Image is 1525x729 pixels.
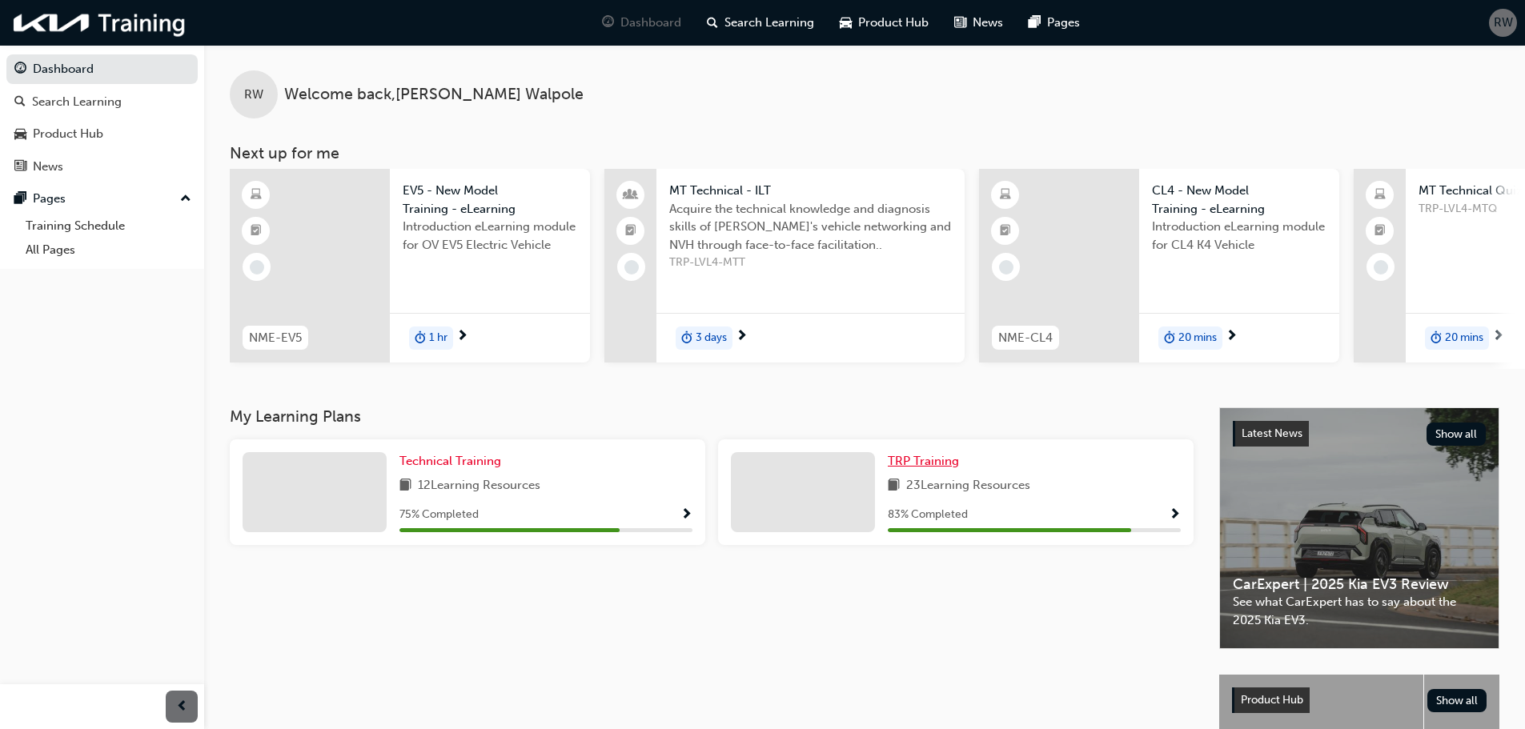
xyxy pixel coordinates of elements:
span: See what CarExpert has to say about the 2025 Kia EV3. [1233,593,1486,629]
span: duration-icon [1164,328,1175,349]
a: News [6,152,198,182]
span: Dashboard [620,14,681,32]
span: MT Technical - ILT [669,182,952,200]
span: pages-icon [1029,13,1041,33]
span: guage-icon [602,13,614,33]
span: booktick-icon [1375,221,1386,242]
span: learningRecordVerb_NONE-icon [250,260,264,274]
a: All Pages [19,238,198,262]
button: RW [1489,9,1517,37]
span: RW [244,86,263,104]
a: Search Learning [6,87,198,117]
span: Show Progress [680,508,692,523]
span: booktick-icon [1000,221,1011,242]
span: learningResourceType_ELEARNING-icon [1000,185,1011,206]
a: Product Hub [6,119,198,149]
a: NME-CL4CL4 - New Model Training - eLearningIntroduction eLearning module for CL4 K4 Vehicledurati... [979,169,1339,362]
span: NME-EV5 [249,329,302,347]
span: prev-icon [176,697,188,717]
div: Pages [33,190,66,208]
a: Product HubShow all [1232,687,1487,713]
button: Pages [6,184,198,214]
span: CL4 - New Model Training - eLearning [1152,182,1326,218]
h3: My Learning Plans [230,407,1194,426]
a: Training Schedule [19,214,198,238]
img: kia-training [8,6,192,39]
span: 75 % Completed [399,506,479,524]
span: car-icon [14,127,26,142]
span: car-icon [840,13,852,33]
div: Product Hub [33,125,103,143]
span: learningResourceType_ELEARNING-icon [251,185,262,206]
button: Show all [1427,689,1487,712]
span: TRP Training [888,454,959,468]
span: search-icon [707,13,718,33]
span: book-icon [888,476,900,496]
span: Product Hub [1241,693,1303,707]
span: Technical Training [399,454,501,468]
div: News [33,158,63,176]
a: news-iconNews [941,6,1016,39]
a: MT Technical - ILTAcquire the technical knowledge and diagnosis skills of [PERSON_NAME]'s vehicle... [604,169,965,362]
a: Latest NewsShow allCarExpert | 2025 Kia EV3 ReviewSee what CarExpert has to say about the 2025 Ki... [1219,407,1499,649]
span: news-icon [954,13,966,33]
span: next-icon [736,330,748,344]
span: Latest News [1242,427,1302,440]
a: search-iconSearch Learning [694,6,827,39]
a: Latest NewsShow all [1233,421,1486,447]
span: next-icon [1226,330,1238,344]
span: Pages [1047,14,1080,32]
a: TRP Training [888,452,965,471]
span: booktick-icon [625,221,636,242]
span: guage-icon [14,62,26,77]
a: car-iconProduct Hub [827,6,941,39]
span: CarExpert | 2025 Kia EV3 Review [1233,575,1486,594]
span: Show Progress [1169,508,1181,523]
span: duration-icon [415,328,426,349]
span: pages-icon [14,192,26,206]
span: next-icon [456,330,468,344]
span: Introduction eLearning module for CL4 K4 Vehicle [1152,218,1326,254]
span: 3 days [696,329,727,347]
span: 20 mins [1178,329,1217,347]
a: guage-iconDashboard [589,6,694,39]
span: next-icon [1492,330,1504,344]
span: laptop-icon [1375,185,1386,206]
span: learningRecordVerb_NONE-icon [999,260,1013,274]
span: 23 Learning Resources [906,476,1030,496]
span: learningRecordVerb_NONE-icon [1374,260,1388,274]
span: learningRecordVerb_NONE-icon [624,260,639,274]
span: EV5 - New Model Training - eLearning [403,182,577,218]
span: duration-icon [681,328,692,349]
a: Dashboard [6,54,198,84]
span: 83 % Completed [888,506,968,524]
span: 12 Learning Resources [418,476,540,496]
span: 1 hr [429,329,447,347]
span: book-icon [399,476,411,496]
span: Product Hub [858,14,929,32]
button: Show Progress [680,505,692,525]
span: people-icon [625,185,636,206]
span: news-icon [14,160,26,174]
span: RW [1494,14,1513,32]
span: Introduction eLearning module for OV EV5 Electric Vehicle [403,218,577,254]
span: News [973,14,1003,32]
span: booktick-icon [251,221,262,242]
span: Acquire the technical knowledge and diagnosis skills of [PERSON_NAME]'s vehicle networking and NV... [669,200,952,254]
a: NME-EV5EV5 - New Model Training - eLearningIntroduction eLearning module for OV EV5 Electric Vehi... [230,169,590,362]
button: Show Progress [1169,505,1181,525]
span: search-icon [14,95,26,110]
span: NME-CL4 [998,329,1053,347]
button: DashboardSearch LearningProduct HubNews [6,51,198,184]
span: TRP-LVL4-MTT [669,254,952,272]
span: 20 mins [1445,329,1483,347]
span: duration-icon [1431,328,1442,349]
span: Search Learning [724,14,814,32]
a: Technical Training [399,452,508,471]
span: Welcome back , [PERSON_NAME] Walpole [284,86,584,104]
a: pages-iconPages [1016,6,1093,39]
div: Search Learning [32,93,122,111]
h3: Next up for me [204,144,1525,162]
